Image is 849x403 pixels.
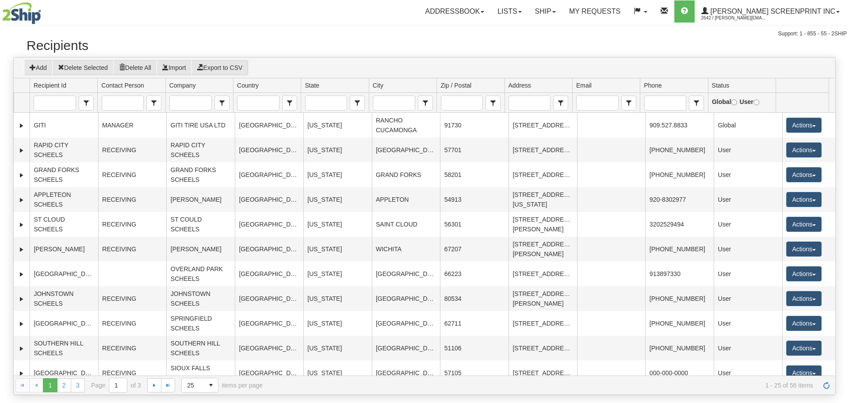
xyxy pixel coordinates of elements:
[509,286,577,311] td: [STREET_ADDRESS][PERSON_NAME]
[147,96,161,110] span: select
[235,187,303,212] td: [GEOGRAPHIC_DATA]
[30,336,98,361] td: SOUTHERN HILL SCHEELS
[714,286,782,311] td: User
[98,237,167,261] td: RECEIVING
[303,361,372,385] td: [US_STATE]
[440,361,509,385] td: 57105
[440,113,509,138] td: 91730
[509,162,577,187] td: [STREET_ADDRESS]
[17,171,26,180] a: Expand
[509,212,577,237] td: [STREET_ADDRESS][PERSON_NAME]
[166,113,235,138] td: GITI TIRE USA LTD
[146,96,161,111] span: Contact Person
[645,96,686,110] input: Phone
[786,217,822,232] button: Actions
[645,237,714,261] td: [PHONE_NUMBER]
[235,286,303,311] td: [GEOGRAPHIC_DATA]
[441,96,483,110] input: Zip / Postal
[98,138,167,162] td: RECEIVING
[17,319,26,328] a: Expand
[91,378,141,393] span: Page of 3
[30,162,98,187] td: GRAND FORKS SCHEELS
[235,336,303,361] td: [GEOGRAPHIC_DATA]
[98,162,167,187] td: RECEIVING
[17,295,26,303] a: Expand
[98,187,167,212] td: RECEIVING
[166,261,235,286] td: OVERLAND PARK SCHEELS
[17,245,26,254] a: Expand
[786,365,822,380] button: Actions
[572,93,640,113] td: filter cell
[369,93,436,113] td: filter cell
[30,237,98,261] td: [PERSON_NAME]
[306,96,347,110] input: State
[350,96,364,110] span: select
[30,261,98,286] td: [GEOGRAPHIC_DATA]
[712,97,737,107] label: Global
[509,81,531,90] span: Address
[509,237,577,261] td: [STREET_ADDRESS][PERSON_NAME]
[714,162,782,187] td: User
[303,286,372,311] td: [US_STATE]
[24,60,53,75] button: Add
[303,261,372,286] td: [US_STATE]
[98,212,167,237] td: RECEIVING
[17,344,26,353] a: Expand
[786,118,822,133] button: Actions
[237,96,279,110] input: Country
[714,361,782,385] td: User
[169,81,196,90] span: Company
[645,261,714,286] td: 913897330
[98,361,167,385] td: RECEIVING
[509,96,551,110] input: Address
[712,81,730,90] span: Status
[214,96,229,111] span: Company
[303,162,372,187] td: [US_STATE]
[440,311,509,336] td: 62711
[2,30,847,38] div: Support: 1 - 855 - 55 - 2SHIP
[645,361,714,385] td: 000-000-0000
[235,212,303,237] td: [GEOGRAPHIC_DATA]
[43,378,57,392] span: Page 1
[350,96,365,111] span: State
[98,311,167,336] td: RECEIVING
[373,96,415,110] input: City
[740,97,759,107] label: User
[577,96,618,110] input: Email
[509,311,577,336] td: [STREET_ADDRESS]
[71,378,85,392] a: 3
[576,81,592,90] span: Email
[509,138,577,162] td: [STREET_ADDRESS]
[645,212,714,237] td: 3202529494
[283,96,297,110] span: select
[731,100,737,105] input: Global
[17,369,26,378] a: Expand
[786,142,822,157] button: Actions
[440,138,509,162] td: 57701
[714,261,782,286] td: User
[30,187,98,212] td: APPLETEON SCHEELS
[440,336,509,361] td: 51106
[701,14,768,23] span: 2642 / [PERSON_NAME][EMAIL_ADDRESS][DOMAIN_NAME]
[166,311,235,336] td: SPRINGFIELD SCHEELS
[714,336,782,361] td: User
[714,138,782,162] td: User
[418,96,432,110] span: select
[372,237,440,261] td: WICHITA
[509,187,577,212] td: [STREET_ADDRESS][US_STATE]
[34,96,76,110] input: Recipient Id
[553,96,568,111] span: Address
[101,81,144,90] span: Contact Person
[372,311,440,336] td: [GEOGRAPHIC_DATA]
[17,196,26,204] a: Expand
[640,93,707,113] td: filter cell
[147,378,161,392] a: Go to the next page
[98,336,167,361] td: RECEIVING
[166,187,235,212] td: [PERSON_NAME]
[303,138,372,162] td: [US_STATE]
[14,58,835,78] div: grid toolbar
[27,38,822,53] h2: Recipients
[708,8,835,15] span: [PERSON_NAME] Screenprint Inc
[30,311,98,336] td: [GEOGRAPHIC_DATA]
[17,121,26,130] a: Expand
